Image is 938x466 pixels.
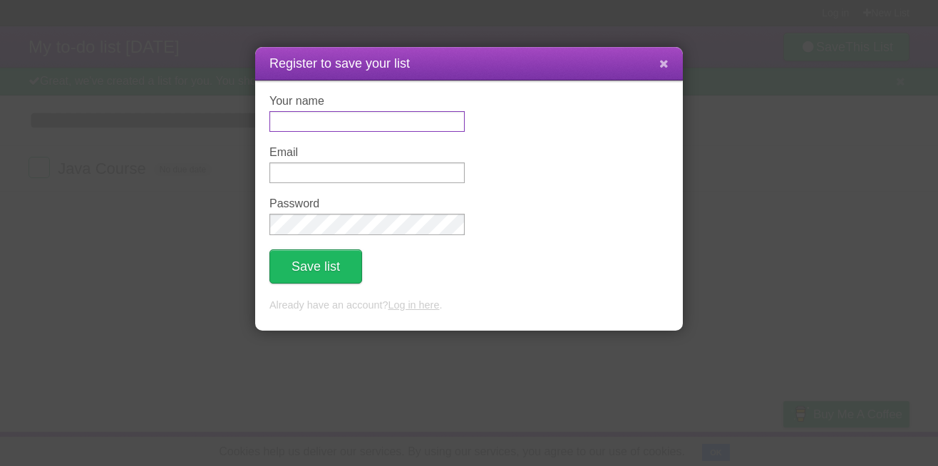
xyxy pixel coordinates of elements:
button: Save list [269,249,362,284]
h1: Register to save your list [269,54,669,73]
label: Password [269,197,465,210]
label: Email [269,146,465,159]
p: Already have an account? . [269,298,669,314]
label: Your name [269,95,465,108]
a: Log in here [388,299,439,311]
